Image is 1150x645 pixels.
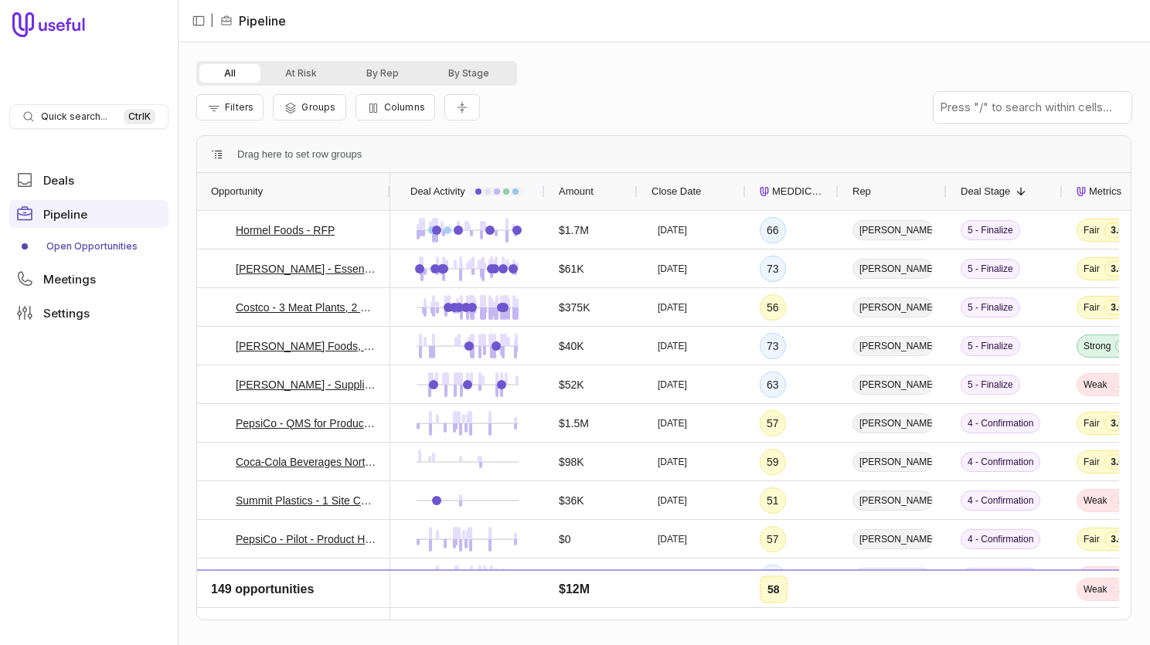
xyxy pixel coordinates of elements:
[961,336,1020,356] span: 5 - Finalize
[43,307,90,319] span: Settings
[236,337,376,355] a: [PERSON_NAME] Foods, Inc. - Essentials
[199,64,260,83] button: All
[559,298,590,317] div: $375K
[961,491,1040,511] span: 4 - Confirmation
[658,572,687,584] time: [DATE]
[559,337,584,355] div: $40K
[124,109,155,124] kbd: Ctrl K
[210,12,214,30] span: |
[559,530,571,548] div: $0
[961,375,1020,395] span: 5 - Finalize
[559,221,589,239] div: $1.7M
[559,414,589,433] div: $1.5M
[852,491,933,511] span: [PERSON_NAME]
[424,64,514,83] button: By Stage
[1084,456,1100,468] span: Fair
[236,491,376,510] a: Summit Plastics - 1 Site Core
[236,414,376,433] a: PepsiCo - QMS for Product Hold and CAPA - $2.2M
[1084,301,1100,314] span: Fair
[767,260,779,278] div: 73
[1111,493,1138,508] span: 2.0
[767,414,779,433] div: 57
[41,110,107,123] span: Quick search...
[237,145,362,164] div: Row Groups
[236,260,376,278] a: [PERSON_NAME] - Essential (1->5 sites)
[301,101,335,113] span: Groups
[1104,261,1131,277] span: 3.0
[43,175,74,186] span: Deals
[658,340,687,352] time: [DATE]
[43,273,96,285] span: Meetings
[1104,531,1131,547] span: 3.0
[9,234,168,259] div: Pipeline submenu
[260,64,342,83] button: At Risk
[356,94,435,121] button: Columns
[961,568,1040,588] span: 4 - Confirmation
[1089,182,1121,201] span: Metrics
[961,529,1040,549] span: 4 - Confirmation
[559,491,584,510] div: $36K
[961,259,1020,279] span: 5 - Finalize
[342,64,424,83] button: By Rep
[658,417,687,429] time: [DATE]
[658,301,687,314] time: [DATE]
[1084,340,1111,352] span: Strong
[852,182,871,201] span: Rep
[767,337,779,355] div: 73
[9,166,168,194] a: Deals
[236,569,376,587] a: Pulmuone Foods USA - Essential (1 Site)
[236,298,376,317] a: Costco - 3 Meat Plants, 2 Packing Plants
[658,533,687,545] time: [DATE]
[934,92,1131,123] input: Press "/" to search within cells...
[767,375,779,394] div: 63
[1104,222,1131,238] span: 3.0
[559,607,584,626] div: $25K
[961,182,1010,201] span: Deal Stage
[852,568,933,588] span: [PERSON_NAME]
[187,9,210,32] button: Collapse sidebar
[658,494,687,507] time: [DATE]
[852,220,933,240] span: [PERSON_NAME]
[444,94,480,121] button: Collapse all rows
[760,173,825,210] div: MEDDICC Score
[1115,338,1141,354] span: 4.0
[236,375,376,394] a: [PERSON_NAME] - Supplier + Essentials
[767,298,779,317] div: 56
[767,607,779,626] div: 73
[658,224,687,236] time: [DATE]
[852,606,933,626] span: [PERSON_NAME]
[559,569,584,587] div: $48K
[852,452,933,472] span: [PERSON_NAME]
[1104,454,1131,470] span: 3.0
[9,234,168,259] a: Open Opportunities
[236,453,376,471] a: Coca-Cola Beverages Northeast, Inc - 2 plant 2025
[767,491,779,510] div: 51
[1084,494,1107,507] span: Weak
[658,379,687,391] time: [DATE]
[852,413,933,433] span: [PERSON_NAME]
[9,299,168,327] a: Settings
[43,209,87,220] span: Pipeline
[559,375,584,394] div: $52K
[961,297,1020,317] span: 5 - Finalize
[211,182,263,201] span: Opportunity
[767,569,779,587] div: 61
[772,182,825,201] span: MEDDICC Score
[961,220,1020,240] span: 5 - Finalize
[1104,300,1131,315] span: 3.0
[852,297,933,317] span: [PERSON_NAME]
[559,182,594,201] span: Amount
[1084,533,1100,545] span: Fair
[852,259,933,279] span: [PERSON_NAME]
[9,200,168,228] a: Pipeline
[220,12,286,30] li: Pipeline
[767,221,779,239] div: 66
[236,221,335,239] a: Hormel Foods - RFP
[1084,263,1100,275] span: Fair
[1111,377,1138,392] span: 2.0
[196,94,264,121] button: Filter Pipeline
[9,265,168,293] a: Meetings
[852,529,933,549] span: [PERSON_NAME]
[658,263,687,275] time: [DATE]
[1084,417,1100,429] span: Fair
